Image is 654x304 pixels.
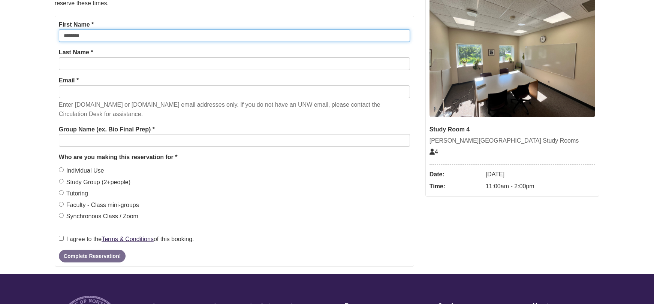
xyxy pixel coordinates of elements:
input: Synchronous Class / Zoom [59,213,64,218]
label: First Name * [59,20,94,30]
input: I agree to theTerms & Conditionsof this booking. [59,236,64,241]
label: Email * [59,76,79,85]
div: Study Room 4 [430,125,595,134]
p: Enter [DOMAIN_NAME] or [DOMAIN_NAME] email addresses only. If you do not have an UNW email, pleas... [59,100,410,119]
label: Group Name (ex. Bio Final Prep) * [59,125,155,134]
label: Faculty - Class mini-groups [59,200,139,210]
input: Faculty - Class mini-groups [59,202,64,207]
input: Individual Use [59,167,64,172]
label: Study Group (2+people) [59,177,130,187]
dt: Date: [430,168,482,180]
input: Study Group (2+people) [59,179,64,184]
legend: Who are you making this reservation for * [59,152,410,162]
dt: Time: [430,180,482,192]
a: Terms & Conditions [102,236,154,242]
dd: [DATE] [486,168,595,180]
label: Last Name * [59,48,93,57]
dd: 11:00am - 2:00pm [486,180,595,192]
label: Individual Use [59,166,104,176]
label: Tutoring [59,189,88,198]
span: The capacity of this space [430,149,438,155]
label: Synchronous Class / Zoom [59,212,138,221]
button: Complete Reservation! [59,250,126,262]
input: Tutoring [59,190,64,195]
label: I agree to the of this booking. [59,234,194,244]
div: [PERSON_NAME][GEOGRAPHIC_DATA] Study Rooms [430,136,595,146]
